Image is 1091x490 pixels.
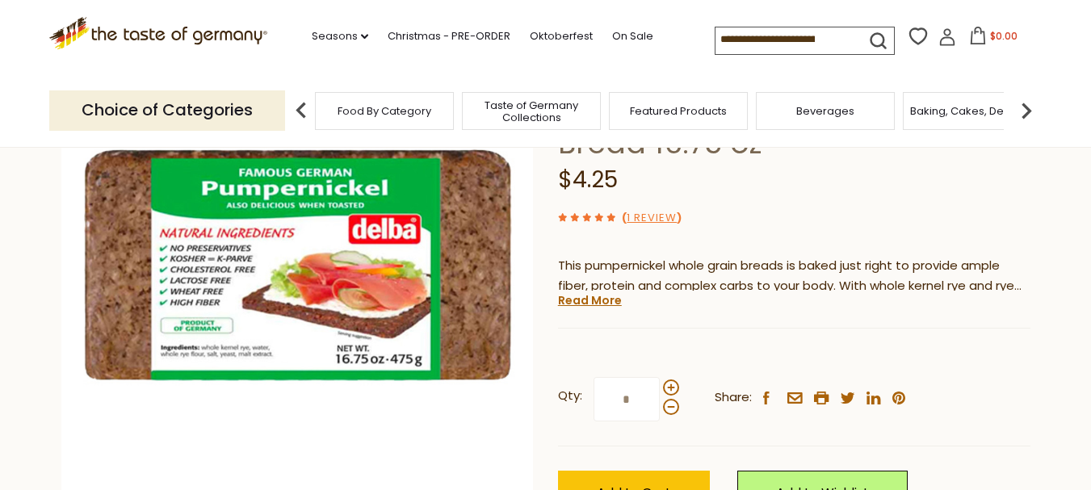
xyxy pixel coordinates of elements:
input: Qty: [594,377,660,421]
img: next arrow [1010,94,1043,127]
p: Choice of Categories [49,90,285,130]
img: previous arrow [285,94,317,127]
span: $4.25 [558,164,618,195]
span: Share: [715,387,752,408]
a: 1 Review [627,210,677,227]
a: Food By Category [338,105,431,117]
a: Featured Products [630,105,727,117]
a: Oktoberfest [530,27,593,45]
strong: Qty: [558,386,582,406]
button: $0.00 [959,27,1028,51]
a: Taste of Germany Collections [467,99,596,124]
a: On Sale [612,27,653,45]
span: ( ) [622,210,682,225]
a: Baking, Cakes, Desserts [910,105,1035,117]
span: $0.00 [990,29,1018,43]
a: Seasons [312,27,368,45]
a: Read More [558,292,622,308]
a: Christmas - PRE-ORDER [388,27,510,45]
a: Beverages [796,105,854,117]
p: This pumpernickel whole grain breads is baked just right to provide ample fiber, protein and comp... [558,256,1030,296]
